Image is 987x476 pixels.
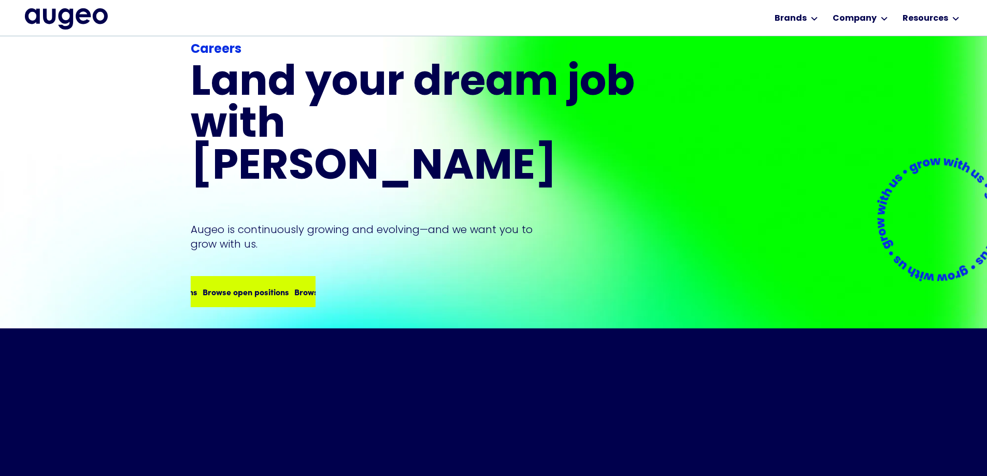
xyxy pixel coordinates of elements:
[25,8,108,29] img: Augeo's full logo in midnight blue.
[191,63,638,189] h1: Land your dream job﻿ with [PERSON_NAME]
[191,276,316,307] a: Browse open positionsBrowse open positions
[775,12,807,25] div: Brands
[274,285,361,298] div: Browse open positions
[182,285,269,298] div: Browse open positions
[191,222,547,251] p: Augeo is continuously growing and evolving—and we want you to grow with us.
[191,44,241,56] strong: Careers
[903,12,948,25] div: Resources
[833,12,877,25] div: Company
[25,8,108,29] a: home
